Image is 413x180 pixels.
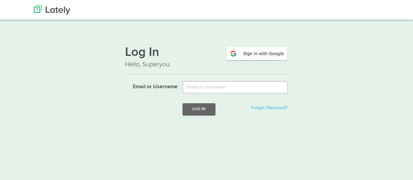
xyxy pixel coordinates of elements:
[34,5,70,15] img: Lately
[183,103,215,115] button: Log In
[226,46,288,61] img: google-signin.png
[251,106,287,110] a: Forgot Password?
[183,81,288,93] input: Email or Username
[125,46,288,60] h1: Log In
[120,81,178,91] label: Email or Username
[125,60,288,69] p: Hello, Superyou.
